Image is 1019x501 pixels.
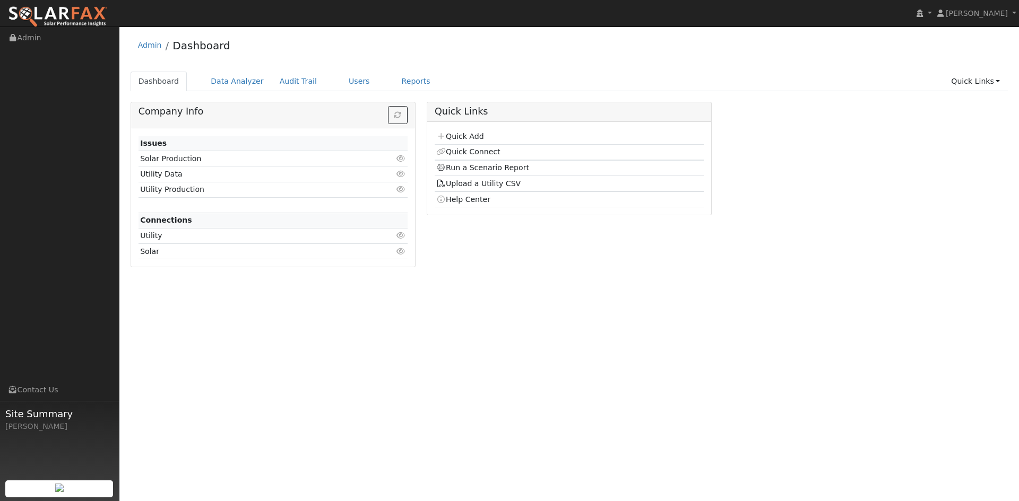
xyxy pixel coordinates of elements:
[341,72,378,91] a: Users
[139,106,408,117] h5: Company Info
[396,248,406,255] i: Click to view
[436,195,490,204] a: Help Center
[396,170,406,178] i: Click to view
[943,72,1008,91] a: Quick Links
[394,72,438,91] a: Reports
[396,232,406,239] i: Click to view
[131,72,187,91] a: Dashboard
[5,421,114,432] div: [PERSON_NAME]
[140,139,167,147] strong: Issues
[139,166,364,182] td: Utility Data
[396,186,406,193] i: Click to view
[436,147,500,156] a: Quick Connect
[203,72,272,91] a: Data Analyzer
[138,41,162,49] a: Admin
[5,407,114,421] span: Site Summary
[436,163,529,172] a: Run a Scenario Report
[8,6,108,28] img: SolarFax
[139,228,364,243] td: Utility
[436,132,483,140] a: Quick Add
[396,155,406,162] i: Click to view
[139,151,364,166] td: Solar Production
[436,179,521,188] a: Upload a Utility CSV
[55,484,64,492] img: retrieve
[140,216,192,224] strong: Connections
[139,244,364,259] td: Solar
[139,182,364,197] td: Utility Production
[172,39,230,52] a: Dashboard
[946,9,1008,17] span: [PERSON_NAME]
[435,106,704,117] h5: Quick Links
[272,72,325,91] a: Audit Trail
